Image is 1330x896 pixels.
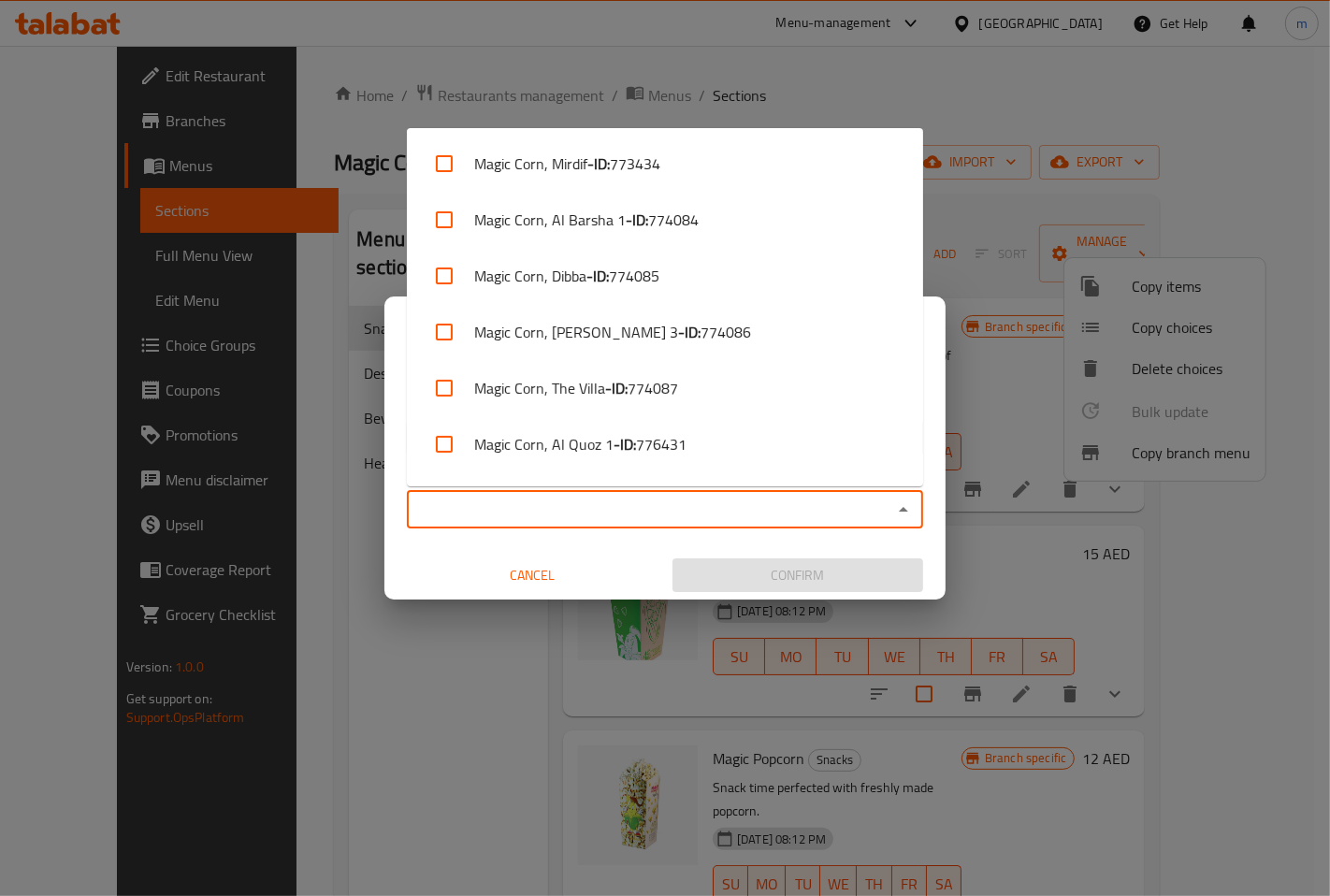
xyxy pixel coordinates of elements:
li: Magic Corn, Mirdif [407,136,923,192]
li: Magic Corn, Dibba [407,248,923,304]
span: 774086 [701,321,751,343]
b: - ID: [587,152,610,175]
span: Cancel [414,564,650,587]
button: Close [890,497,917,523]
li: Magic Corn, [PERSON_NAME] 3 [407,304,923,360]
button: Cancel [407,558,658,593]
li: Magic Corn, The Villa [407,360,923,416]
li: Magic Corn, Al Quoz 1 [407,416,923,472]
li: Magic Corn, Al Barsha 1 [407,192,923,248]
li: Magic Corn,Safeer mall,Al Nuaimia 2 [407,472,923,528]
span: 774085 [609,265,659,287]
span: 774084 [648,209,699,231]
b: - ID: [614,433,636,455]
b: - ID: [678,321,701,343]
span: 776431 [636,433,687,455]
span: 773434 [610,152,660,175]
b: - ID: [626,209,648,231]
span: 774087 [628,377,678,399]
b: - ID: [605,377,628,399]
b: - ID: [586,265,609,287]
